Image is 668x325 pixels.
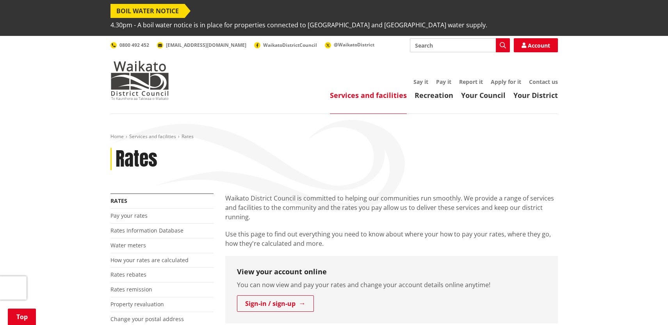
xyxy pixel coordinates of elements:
a: Account [514,38,558,52]
p: You can now view and pay your rates and change your account details online anytime! [237,280,546,289]
a: Pay your rates [110,212,148,219]
a: Rates rebates [110,271,146,278]
a: Sign-in / sign-up [237,295,314,312]
a: Say it [413,78,428,85]
nav: breadcrumb [110,133,558,140]
p: Use this page to find out everything you need to know about where your how to pay your rates, whe... [225,229,558,248]
h1: Rates [116,148,157,170]
a: Recreation [415,91,453,100]
a: [EMAIL_ADDRESS][DOMAIN_NAME] [157,42,246,48]
a: WaikatoDistrictCouncil [254,42,317,48]
a: Rates remission [110,286,152,293]
img: Waikato District Council - Te Kaunihera aa Takiwaa o Waikato [110,61,169,100]
span: 0800 492 452 [119,42,149,48]
a: Pay it [436,78,451,85]
a: Rates [110,197,127,204]
span: @WaikatoDistrict [334,41,374,48]
a: Apply for it [491,78,521,85]
a: Property revaluation [110,300,164,308]
span: 4.30pm - A boil water notice is in place for properties connected to [GEOGRAPHIC_DATA] and [GEOGR... [110,18,487,32]
span: [EMAIL_ADDRESS][DOMAIN_NAME] [166,42,246,48]
a: Services and facilities [330,91,407,100]
h3: View your account online [237,268,546,276]
a: Report it [459,78,483,85]
a: Services and facilities [129,133,176,140]
a: Change your postal address [110,315,184,323]
a: @WaikatoDistrict [325,41,374,48]
p: Waikato District Council is committed to helping our communities run smoothly. We provide a range... [225,194,558,222]
a: Water meters [110,242,146,249]
span: BOIL WATER NOTICE [110,4,185,18]
span: Rates [182,133,194,140]
span: WaikatoDistrictCouncil [263,42,317,48]
a: Top [8,309,36,325]
a: Contact us [529,78,558,85]
a: Home [110,133,124,140]
a: How your rates are calculated [110,256,189,264]
input: Search input [410,38,510,52]
a: Your District [513,91,558,100]
a: Rates Information Database [110,227,183,234]
a: Your Council [461,91,506,100]
a: 0800 492 452 [110,42,149,48]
